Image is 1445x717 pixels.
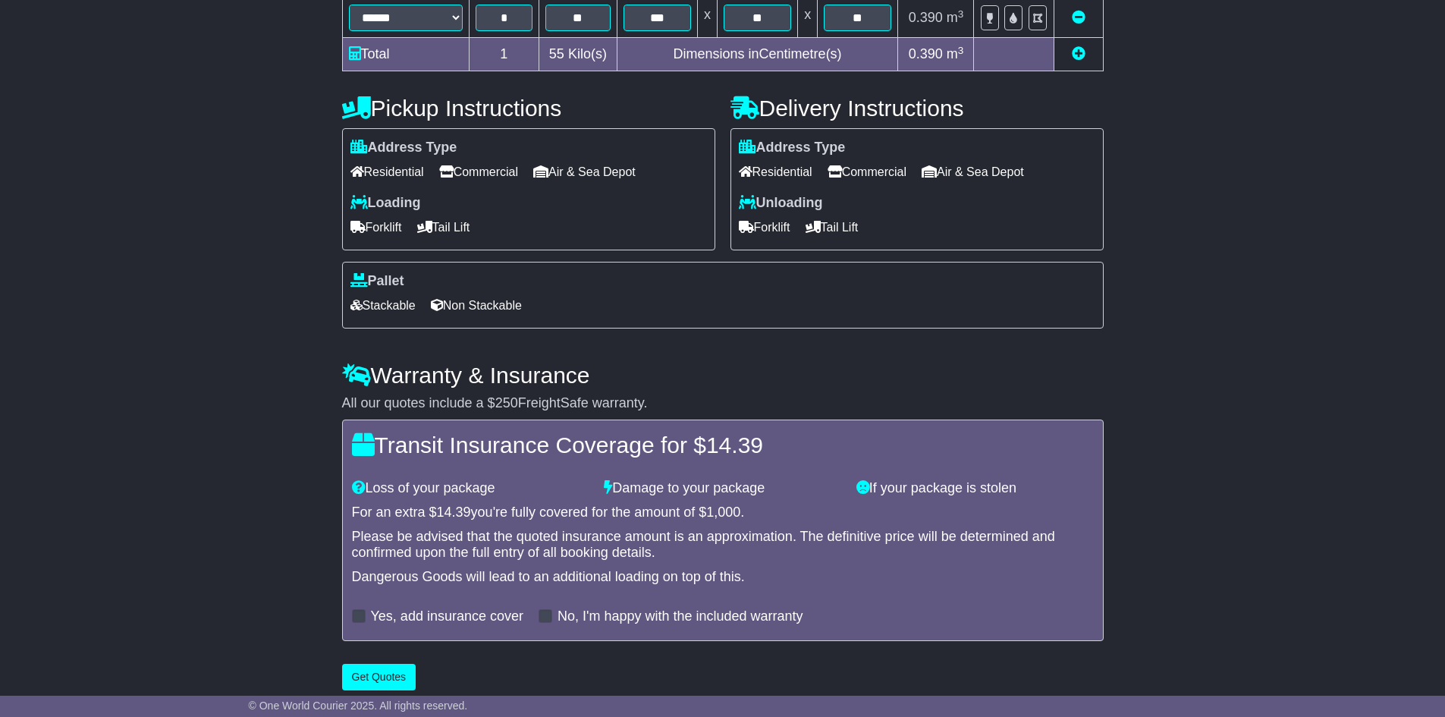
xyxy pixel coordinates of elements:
td: 1 [469,38,539,71]
div: Dangerous Goods will lead to an additional loading on top of this. [352,569,1094,586]
span: m [947,46,964,61]
span: Residential [350,160,424,184]
td: Kilo(s) [539,38,617,71]
h4: Delivery Instructions [730,96,1104,121]
span: Non Stackable [431,294,522,317]
h4: Transit Insurance Coverage for $ [352,432,1094,458]
div: All our quotes include a $ FreightSafe warranty. [342,395,1104,412]
span: Stackable [350,294,416,317]
div: For an extra $ you're fully covered for the amount of $ . [352,505,1094,521]
a: Remove this item [1072,10,1085,25]
sup: 3 [958,8,964,20]
div: If your package is stolen [849,480,1101,497]
label: Loading [350,195,421,212]
span: 14.39 [706,432,763,458]
span: Air & Sea Depot [922,160,1024,184]
td: Dimensions in Centimetre(s) [617,38,898,71]
span: Residential [739,160,812,184]
span: 250 [495,395,518,410]
span: Tail Lift [806,215,859,239]
label: No, I'm happy with the included warranty [558,609,803,625]
label: Address Type [350,140,457,156]
span: m [947,10,964,25]
span: 0.390 [909,10,943,25]
span: 0.390 [909,46,943,61]
span: Air & Sea Depot [533,160,636,184]
span: Forklift [739,215,790,239]
h4: Pickup Instructions [342,96,715,121]
span: Commercial [439,160,518,184]
span: © One World Courier 2025. All rights reserved. [249,700,468,712]
a: Add new item [1072,46,1085,61]
td: Total [342,38,469,71]
label: Unloading [739,195,823,212]
button: Get Quotes [342,664,416,690]
div: Loss of your package [344,480,597,497]
div: Please be advised that the quoted insurance amount is an approximation. The definitive price will... [352,529,1094,561]
span: 55 [549,46,564,61]
div: Damage to your package [596,480,849,497]
h4: Warranty & Insurance [342,363,1104,388]
label: Pallet [350,273,404,290]
span: Commercial [828,160,906,184]
sup: 3 [958,45,964,56]
span: 14.39 [437,505,471,520]
span: Tail Lift [417,215,470,239]
span: Forklift [350,215,402,239]
span: 1,000 [706,505,740,520]
label: Address Type [739,140,846,156]
label: Yes, add insurance cover [371,609,523,625]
